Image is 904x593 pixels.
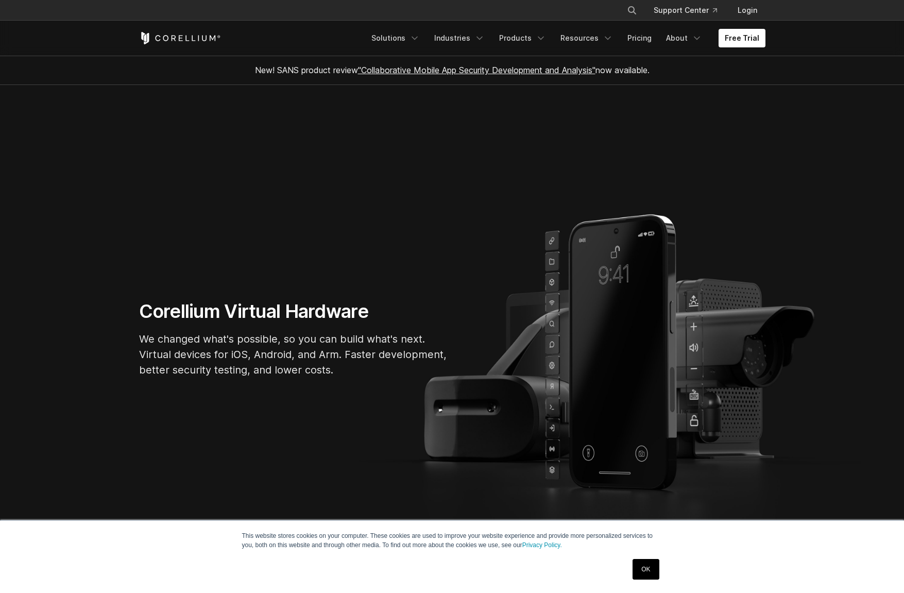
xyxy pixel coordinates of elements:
[139,300,448,323] h1: Corellium Virtual Hardware
[621,29,658,47] a: Pricing
[633,559,659,580] a: OK
[139,32,221,44] a: Corellium Home
[729,1,765,20] a: Login
[719,29,765,47] a: Free Trial
[623,1,641,20] button: Search
[365,29,765,47] div: Navigation Menu
[365,29,426,47] a: Solutions
[522,541,562,549] a: Privacy Policy.
[139,331,448,378] p: We changed what's possible, so you can build what's next. Virtual devices for iOS, Android, and A...
[428,29,491,47] a: Industries
[242,531,662,550] p: This website stores cookies on your computer. These cookies are used to improve your website expe...
[493,29,552,47] a: Products
[660,29,708,47] a: About
[554,29,619,47] a: Resources
[645,1,725,20] a: Support Center
[615,1,765,20] div: Navigation Menu
[255,65,650,75] span: New! SANS product review now available.
[358,65,595,75] a: "Collaborative Mobile App Security Development and Analysis"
